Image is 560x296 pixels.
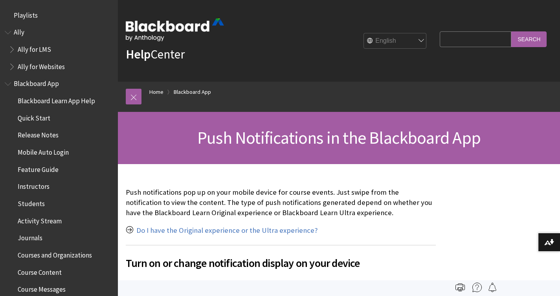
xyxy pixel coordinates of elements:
[136,226,318,235] a: Do I have the Original experience or the Ultra experience?
[14,26,24,37] span: Ally
[14,77,59,88] span: Blackboard App
[511,31,547,47] input: Search
[174,87,211,97] a: Blackboard App
[18,266,62,276] span: Course Content
[18,163,59,174] span: Feature Guide
[5,9,113,22] nav: Book outline for Playlists
[5,26,113,73] nav: Book outline for Anthology Ally Help
[18,111,50,122] span: Quick Start
[126,187,436,218] p: Push notifications pop up on your mobile device for course events. Just swipe from the notificati...
[18,248,92,259] span: Courses and Organizations
[197,127,481,148] span: Push Notifications in the Blackboard App
[18,129,59,139] span: Release Notes
[126,18,224,41] img: Blackboard by Anthology
[364,33,427,49] select: Site Language Selector
[126,255,436,271] span: Turn on or change notification display on your device
[18,214,62,225] span: Activity Stream
[18,283,66,294] span: Course Messages
[126,46,151,62] strong: Help
[18,43,51,53] span: Ally for LMS
[488,283,497,292] img: Follow this page
[126,46,185,62] a: HelpCenter
[126,279,436,289] p: Select if your mobile device asks if you want to allow notifications for the Blackboard app.
[14,9,38,19] span: Playlists
[18,232,42,242] span: Journals
[18,197,45,208] span: Students
[472,283,482,292] img: More help
[18,94,95,105] span: Blackboard Learn App Help
[18,60,65,71] span: Ally for Websites
[146,279,155,288] span: OK
[455,283,465,292] img: Print
[149,87,163,97] a: Home
[18,146,69,156] span: Mobile Auto Login
[18,180,50,191] span: Instructors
